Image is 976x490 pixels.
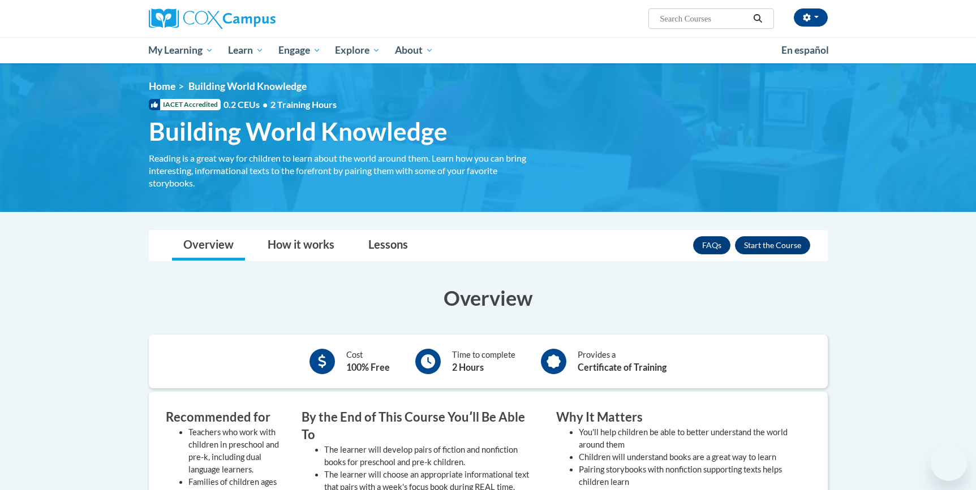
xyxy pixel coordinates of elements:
span: 2 Training Hours [270,99,337,110]
span: Explore [335,44,380,57]
img: Cox Campus [149,8,276,29]
div: Provides a [578,349,667,374]
b: Certificate of Training [578,362,667,372]
div: Main menu [132,37,845,63]
a: Home [149,80,175,92]
a: My Learning [141,37,221,63]
a: Overview [172,231,245,261]
a: Engage [271,37,328,63]
a: FAQs [693,236,730,254]
span: IACET Accredited [149,99,221,110]
h3: By the End of This Course Youʹll Be Able To [302,409,539,444]
span: Building World Knowledge [149,116,448,146]
a: En español [774,38,836,62]
h3: Why It Matters [556,409,794,426]
b: 100% Free [346,362,390,372]
span: Engage [278,44,321,57]
button: Enroll [735,236,810,254]
h3: Recommended for [166,409,285,426]
li: Pairing storybooks with nonfiction supporting texts helps children learn [579,463,794,488]
a: How it works [256,231,346,261]
span: • [263,99,268,110]
span: 0.2 CEUs [223,98,337,111]
div: Reading is a great way for children to learn about the world around them. Learn how you can bring... [149,152,539,189]
span: Building World Knowledge [188,80,307,92]
a: About [388,37,441,63]
iframe: Button to launch messaging window [931,445,967,481]
li: Children will understand books are a great way to learn [579,451,794,463]
div: Time to complete [452,349,515,374]
button: Search [749,12,766,25]
li: The learner will develop pairs of fiction and nonfiction books for preschool and pre-k children. [324,444,539,469]
span: En español [781,44,829,56]
a: Explore [328,37,388,63]
a: Lessons [357,231,419,261]
span: About [395,44,433,57]
li: Teachers who work with children in preschool and pre-k, including dual language learners. [188,426,285,476]
a: Cox Campus [149,8,364,29]
b: 2 Hours [452,362,484,372]
button: Account Settings [794,8,828,27]
div: Cost [346,349,390,374]
span: My Learning [148,44,213,57]
a: Learn [221,37,271,63]
input: Search Courses [659,12,749,25]
li: You'll help children be able to better understand the world around them [579,426,794,451]
span: Learn [228,44,264,57]
h3: Overview [149,284,828,312]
